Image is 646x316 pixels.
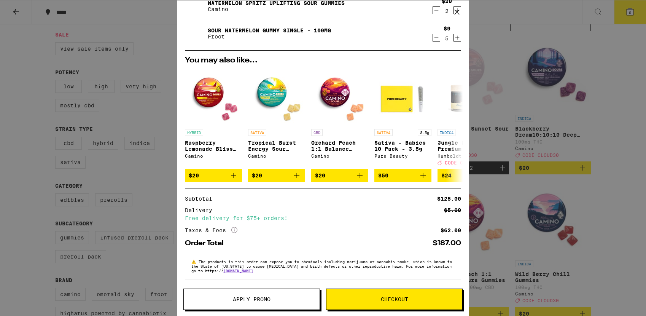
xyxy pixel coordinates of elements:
a: Open page for Sativa - Babies 10 Pack - 3.5g from Pure Beauty [374,68,431,169]
span: $50 [378,172,388,179]
p: Froot [208,34,331,40]
div: Humboldt Farms [438,153,495,158]
p: Orchard Peach 1:1 Balance Sours Gummies [311,140,368,152]
button: Add to bag [438,169,495,182]
div: 2 [442,8,452,14]
div: $9 [444,26,450,32]
img: Pure Beauty - Sativa - Babies 10 Pack - 3.5g [374,68,431,125]
a: Open page for Tropical Burst Energy Sour Gummies from Camino [248,68,305,169]
img: Sour Watermelon Gummy Single - 100mg [185,23,206,44]
button: Checkout [326,289,463,310]
span: Checkout [381,297,408,302]
button: Apply Promo [183,289,320,310]
span: $20 [315,172,325,179]
span: Apply Promo [233,297,270,302]
button: Increment [453,34,461,41]
span: The products in this order can expose you to chemicals including marijuana or cannabis smoke, whi... [191,259,452,273]
span: $24 [441,172,452,179]
p: Raspberry Lemonade Bliss Sour Gummies [185,140,242,152]
p: 3.5g [418,129,431,136]
img: Camino - Orchard Peach 1:1 Balance Sours Gummies [311,68,368,125]
div: Subtotal [185,196,218,201]
div: Taxes & Fees [185,227,237,234]
img: Camino - Tropical Burst Energy Sour Gummies [248,68,305,125]
button: Add to bag [248,169,305,182]
button: Decrement [433,6,440,14]
p: Tropical Burst Energy Sour Gummies [248,140,305,152]
img: Camino - Raspberry Lemonade Bliss Sour Gummies [185,68,242,125]
h2: You may also like... [185,57,461,64]
div: Camino [248,153,305,158]
div: Free delivery for $75+ orders! [185,215,461,221]
button: Add to bag [185,169,242,182]
div: Pure Beauty [374,153,431,158]
div: Delivery [185,207,218,213]
div: $187.00 [433,240,461,247]
p: SATIVA [374,129,393,136]
p: INDICA [438,129,456,136]
button: Add to bag [374,169,431,182]
div: $125.00 [437,196,461,201]
a: [DOMAIN_NAME] [223,268,253,273]
a: Open page for Raspberry Lemonade Bliss Sour Gummies from Camino [185,68,242,169]
div: Order Total [185,240,229,247]
a: Open page for Orchard Peach 1:1 Balance Sours Gummies from Camino [311,68,368,169]
a: Open page for Jungle Lava Premium - 4g from Humboldt Farms [438,68,495,169]
button: Decrement [433,34,440,41]
a: Sour Watermelon Gummy Single - 100mg [208,27,331,34]
p: Jungle Lava Premium - 4g [438,140,495,152]
p: CBD [311,129,323,136]
div: $62.00 [441,228,461,233]
div: 5 [444,35,450,41]
div: Camino [311,153,368,158]
img: Humboldt Farms - Jungle Lava Premium - 4g [438,68,495,125]
span: CODE CLOUD30 [445,160,481,165]
button: Add to bag [311,169,368,182]
span: Hi. Need any help? [5,5,55,11]
div: $5.00 [444,207,461,213]
p: SATIVA [248,129,266,136]
span: $20 [189,172,199,179]
span: ⚠️ [191,259,199,264]
p: Sativa - Babies 10 Pack - 3.5g [374,140,431,152]
span: $20 [252,172,262,179]
p: Camino [208,6,345,12]
div: Camino [185,153,242,158]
